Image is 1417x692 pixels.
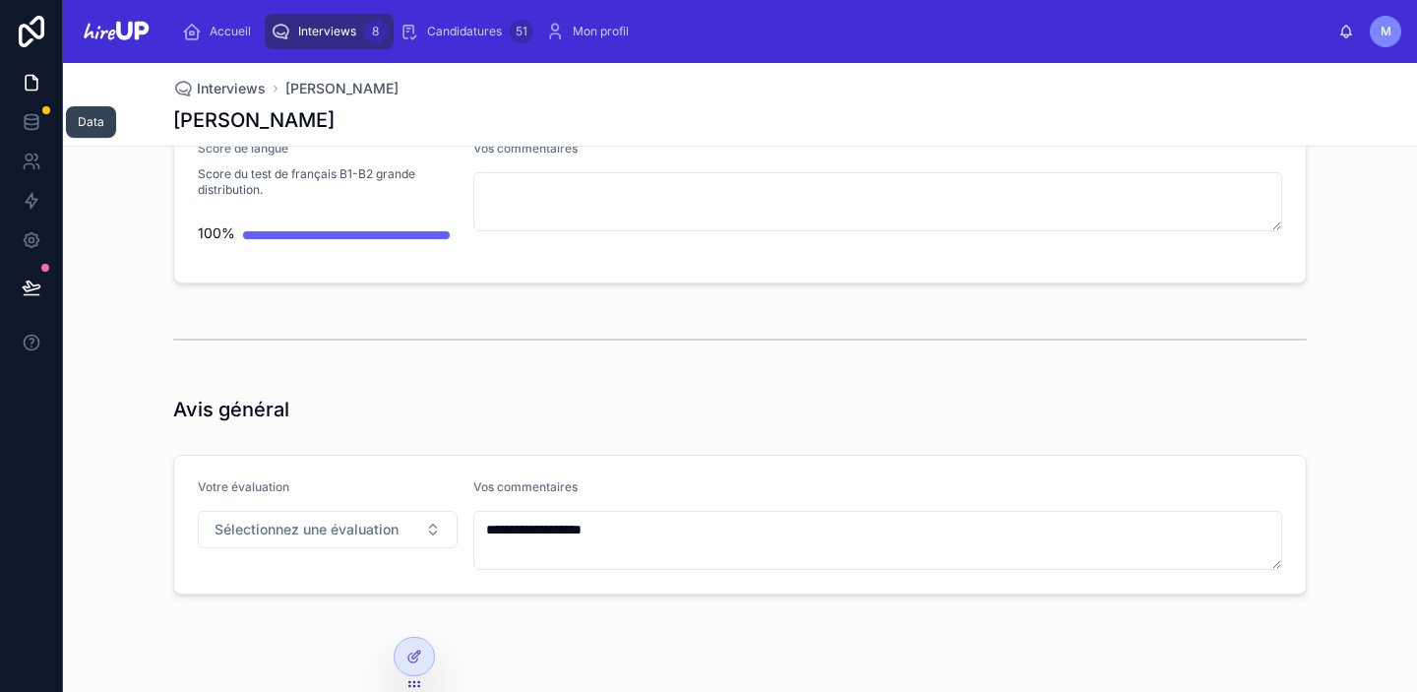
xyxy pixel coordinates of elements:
[473,479,578,494] span: Vos commentaires
[364,20,388,43] div: 8
[198,511,458,548] button: Select Button
[198,141,288,156] span: Score de langue
[173,396,289,423] h1: Avis général
[394,14,539,49] a: Candidatures51
[78,114,104,130] div: Data
[168,10,1338,53] div: scrollable content
[473,141,578,156] span: Vos commentaires
[1381,24,1391,39] span: M
[198,479,289,494] span: Votre évaluation
[210,24,251,39] span: Accueil
[197,79,266,98] span: Interviews
[539,14,643,49] a: Mon profil
[510,20,533,43] div: 51
[79,16,153,47] img: App logo
[198,214,235,253] div: 100%
[427,24,502,39] span: Candidatures
[265,14,394,49] a: Interviews8
[173,79,266,98] a: Interviews
[285,79,399,98] a: [PERSON_NAME]
[198,166,458,198] span: Score du test de français B1-B2 grande distribution.
[173,106,335,134] h1: [PERSON_NAME]
[298,24,356,39] span: Interviews
[215,520,399,539] span: Sélectionnez une évaluation
[573,24,629,39] span: Mon profil
[176,14,265,49] a: Accueil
